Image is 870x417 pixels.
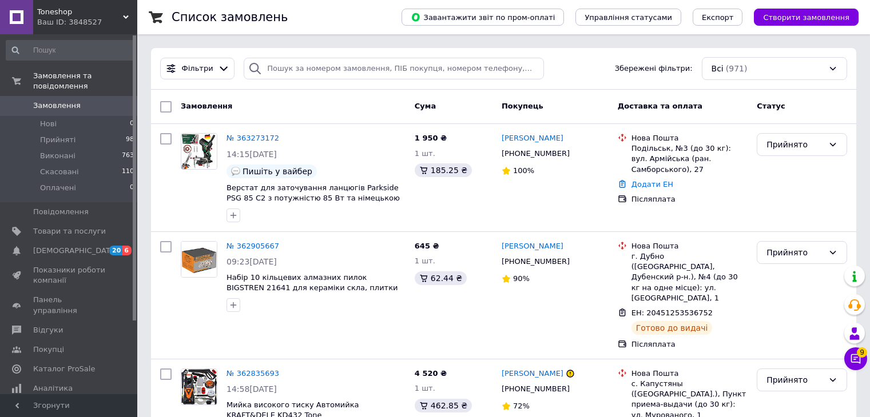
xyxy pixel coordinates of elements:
span: Повідомлення [33,207,89,217]
span: 1 950 ₴ [415,134,447,142]
span: Каталог ProSale [33,364,95,374]
a: [PERSON_NAME] [502,368,563,379]
span: Нові [40,119,57,129]
span: 645 ₴ [415,242,439,250]
a: Набір 10 кільцевих алмазних пилок BIGSTREN 21641 для кераміки скла, плитки алмазні короноки Tone [227,273,398,303]
div: Нова Пошта [631,241,748,251]
a: [PERSON_NAME] [502,241,563,252]
span: 0 [130,183,134,193]
a: Фото товару [181,241,217,278]
span: 110 [122,167,134,177]
button: Створити замовлення [754,9,859,26]
div: Нова Пошта [631,133,748,143]
span: (971) [726,64,748,73]
div: Прийнято [766,246,824,259]
span: Статус [757,102,785,110]
span: Покупець [502,102,543,110]
span: 1 шт. [415,384,435,392]
div: Післяплата [631,339,748,350]
div: Прийнято [766,374,824,386]
span: 14:15[DATE] [227,150,277,159]
a: Створити замовлення [742,13,859,21]
span: Виконані [40,151,76,161]
div: Нова Пошта [631,368,748,379]
a: Додати ЕН [631,180,673,189]
input: Пошук за номером замовлення, ПІБ покупця, номером телефону, Email, номером накладної [244,58,544,80]
img: :speech_balloon: [231,167,240,176]
img: Фото товару [181,242,217,277]
div: 185.25 ₴ [415,163,472,177]
button: Експорт [693,9,743,26]
span: Панель управління [33,295,106,315]
span: 9 [857,347,867,358]
button: Чат з покупцем9 [844,347,867,370]
span: 14:58[DATE] [227,384,277,394]
span: 763 [122,151,134,161]
div: [PHONE_NUMBER] [499,382,572,396]
span: Прийняті [40,135,76,145]
span: Cума [415,102,436,110]
img: Фото товару [181,369,217,404]
span: 98 [126,135,134,145]
div: Готово до видачі [631,321,713,335]
span: [DEMOGRAPHIC_DATA] [33,246,118,256]
span: Показники роботи компанії [33,265,106,286]
span: Замовлення та повідомлення [33,71,137,91]
span: Створити замовлення [763,13,849,22]
div: Післяплата [631,194,748,205]
div: г. Дубно ([GEOGRAPHIC_DATA], Дубенский р-н.), №4 (до 30 кг на одне місце): ул. [GEOGRAPHIC_DATA], 1 [631,251,748,303]
span: Доставка та оплата [618,102,702,110]
span: Замовлення [181,102,232,110]
span: Всі [712,63,724,74]
div: Подільськ, №3 (до 30 кг): вул. Армійська (ран. Самборського), 27 [631,143,748,175]
div: [PHONE_NUMBER] [499,254,572,269]
span: Фільтри [182,63,213,74]
img: Фото товару [181,134,217,169]
input: Пошук [6,40,135,61]
span: Замовлення [33,101,81,111]
span: 0 [130,119,134,129]
span: Завантажити звіт по пром-оплаті [411,12,555,22]
div: Прийнято [766,138,824,151]
span: 1 шт. [415,149,435,158]
span: Скасовані [40,167,79,177]
span: Покупці [33,344,64,355]
span: ЕН: 20451253536752 [631,308,713,317]
span: Експорт [702,13,734,22]
span: 1 шт. [415,256,435,265]
span: 09:23[DATE] [227,257,277,266]
span: 72% [513,402,530,410]
span: Управління статусами [585,13,672,22]
a: [PERSON_NAME] [502,133,563,144]
a: № 363273172 [227,134,279,142]
span: Збережені фільтри: [615,63,693,74]
a: Верстат для заточування ланцюгів Parkside PSG 85 C2 з потужністю 85 Вт та німецькою якістю [227,183,400,213]
span: Товари та послуги [33,226,106,236]
span: 6 [122,246,132,255]
span: Відгуки [33,325,63,335]
span: 90% [513,274,530,283]
button: Управління статусами [575,9,681,26]
a: Фото товару [181,133,217,170]
span: Оплачені [40,183,76,193]
div: [PHONE_NUMBER] [499,146,572,161]
a: № 362905667 [227,242,279,250]
a: № 362835693 [227,369,279,378]
div: 462.85 ₴ [415,399,472,412]
span: 100% [513,166,534,175]
button: Завантажити звіт по пром-оплаті [402,9,564,26]
div: 62.44 ₴ [415,271,467,285]
div: Ваш ID: 3848527 [37,17,137,27]
span: 4 520 ₴ [415,369,447,378]
h1: Список замовлень [172,10,288,24]
span: 20 [109,246,122,255]
span: Пишіть у вайбер [243,167,312,176]
span: Toneshop [37,7,123,17]
span: Аналітика [33,383,73,394]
